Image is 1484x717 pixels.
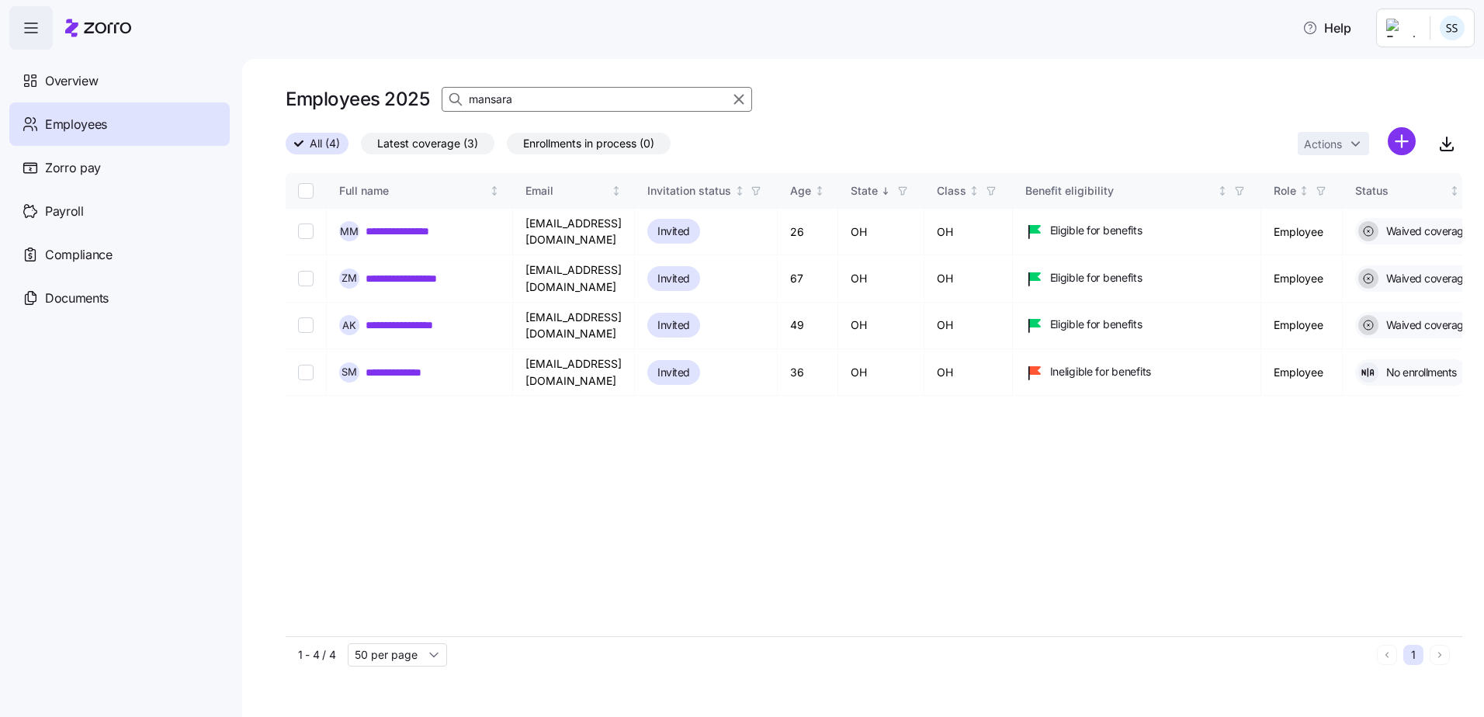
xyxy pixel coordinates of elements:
td: [EMAIL_ADDRESS][DOMAIN_NAME] [513,303,635,349]
span: Overview [45,71,98,91]
span: Invited [657,363,690,382]
input: Select all records [298,183,314,199]
td: OH [924,255,1013,302]
span: Help [1302,19,1351,37]
a: Compliance [9,233,230,276]
input: Select record 2 [298,271,314,286]
a: Overview [9,59,230,102]
div: Email [525,182,609,199]
div: Not sorted [1217,185,1228,196]
input: Select record 3 [298,317,314,333]
td: OH [838,303,924,349]
div: Status [1355,182,1447,199]
img: b3a65cbeab486ed89755b86cd886e362 [1440,16,1465,40]
button: Help [1290,12,1364,43]
th: RoleNot sorted [1261,173,1343,209]
span: Invited [657,269,690,288]
span: Actions [1304,139,1342,150]
span: Eligible for benefits [1050,223,1142,238]
span: All (4) [310,133,340,154]
td: OH [838,209,924,255]
div: Full name [339,182,487,199]
th: StateSorted descending [838,173,924,209]
td: 67 [778,255,838,302]
td: 49 [778,303,838,349]
span: 1 - 4 / 4 [298,647,335,663]
td: OH [838,349,924,396]
div: Not sorted [1449,185,1460,196]
span: Z M [342,273,357,283]
th: ClassNot sorted [924,173,1013,209]
th: Invitation statusNot sorted [635,173,778,209]
input: Select record 4 [298,365,314,380]
button: Actions [1298,132,1369,155]
div: Role [1274,182,1296,199]
span: Ineligible for benefits [1050,364,1152,379]
div: Benefit eligibility [1025,182,1215,199]
span: No enrollments [1382,365,1457,380]
span: M M [340,227,359,237]
th: Benefit eligibilityNot sorted [1013,173,1261,209]
span: Invited [657,316,690,334]
div: Not sorted [814,185,825,196]
div: Not sorted [734,185,745,196]
span: Eligible for benefits [1050,317,1142,332]
span: Latest coverage (3) [377,133,478,154]
div: Not sorted [1298,185,1309,196]
span: Enrollments in process (0) [523,133,654,154]
a: Employees [9,102,230,146]
td: 26 [778,209,838,255]
div: Invitation status [647,182,731,199]
td: OH [924,349,1013,396]
div: Not sorted [611,185,622,196]
span: Compliance [45,245,113,265]
a: Zorro pay [9,146,230,189]
td: [EMAIL_ADDRESS][DOMAIN_NAME] [513,255,635,302]
td: Employee [1261,255,1343,302]
span: Waived coverage [1382,223,1470,239]
td: OH [838,255,924,302]
img: Employer logo [1386,19,1417,37]
span: Payroll [45,202,84,221]
td: Employee [1261,349,1343,396]
span: Invited [657,222,690,241]
th: Full nameNot sorted [327,173,513,209]
span: Zorro pay [45,158,101,178]
td: Employee [1261,209,1343,255]
span: Waived coverage [1382,317,1470,333]
button: Next page [1430,645,1450,665]
span: A K [342,320,356,331]
div: State [851,182,878,199]
span: Waived coverage [1382,271,1470,286]
div: Not sorted [969,185,980,196]
input: Search employees [442,87,752,112]
button: Previous page [1377,645,1397,665]
span: Eligible for benefits [1050,270,1142,286]
div: Class [937,182,966,199]
a: Payroll [9,189,230,233]
td: 36 [778,349,838,396]
td: OH [924,209,1013,255]
h1: Employees 2025 [286,87,429,111]
td: [EMAIL_ADDRESS][DOMAIN_NAME] [513,349,635,396]
div: Not sorted [489,185,500,196]
td: Employee [1261,303,1343,349]
span: Employees [45,115,107,134]
svg: add icon [1388,127,1416,155]
th: AgeNot sorted [778,173,838,209]
th: EmailNot sorted [513,173,635,209]
span: S M [342,367,357,377]
button: 1 [1403,645,1423,665]
a: Documents [9,276,230,320]
input: Select record 1 [298,223,314,239]
td: OH [924,303,1013,349]
span: Documents [45,289,109,308]
div: Sorted descending [880,185,891,196]
div: Age [790,182,811,199]
td: [EMAIL_ADDRESS][DOMAIN_NAME] [513,209,635,255]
